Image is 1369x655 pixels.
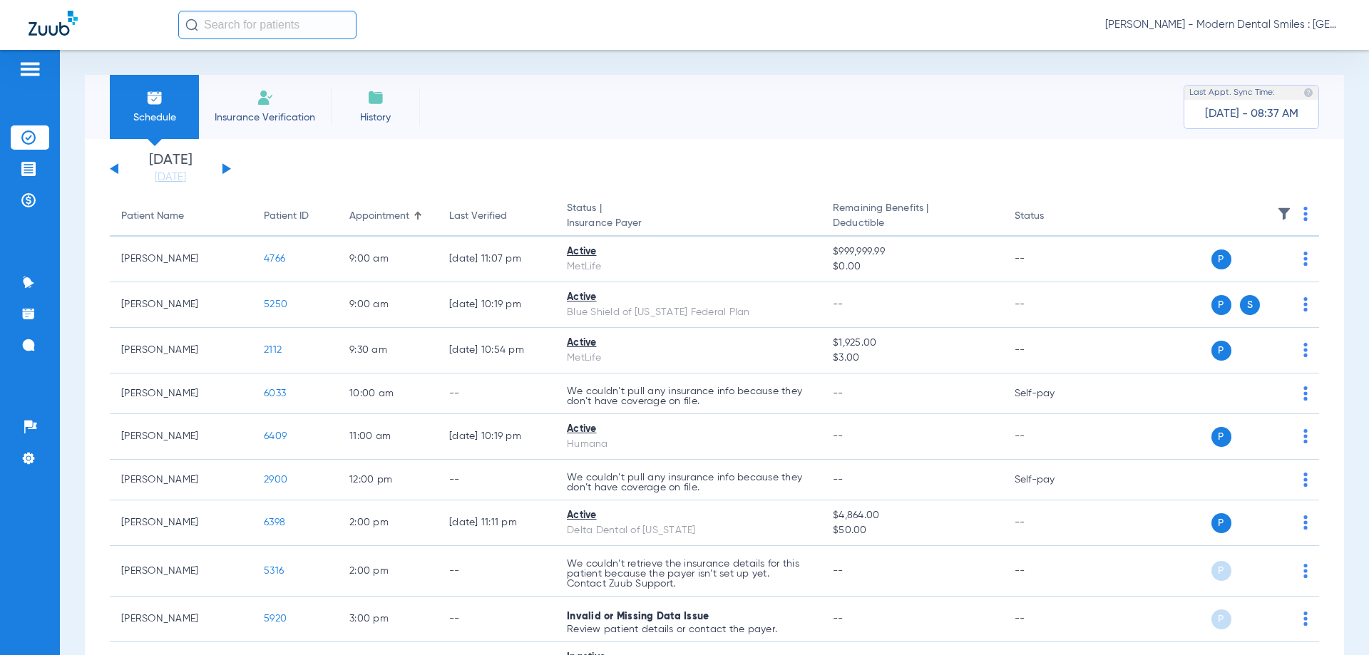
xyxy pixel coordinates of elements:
[1003,500,1099,546] td: --
[1271,297,1286,311] img: x.svg
[567,244,810,259] div: Active
[1105,18,1340,32] span: [PERSON_NAME] - Modern Dental Smiles : [GEOGRAPHIC_DATA]
[110,500,252,546] td: [PERSON_NAME]
[833,566,844,576] span: --
[567,259,810,274] div: MetLife
[29,11,78,36] img: Zuub Logo
[264,345,282,355] span: 2112
[1211,609,1231,629] span: P
[567,437,810,452] div: Humana
[833,508,991,523] span: $4,864.00
[1277,207,1291,221] img: filter.svg
[833,244,991,259] span: $999,999.99
[1211,249,1231,269] span: P
[264,431,287,441] span: 6409
[19,61,41,78] img: hamburger-icon
[833,216,991,231] span: Deductible
[1189,86,1275,100] span: Last Appt. Sync Time:
[338,328,438,373] td: 9:30 AM
[110,373,252,414] td: [PERSON_NAME]
[264,517,285,527] span: 6398
[121,209,184,224] div: Patient Name
[110,546,252,597] td: [PERSON_NAME]
[128,170,213,185] a: [DATE]
[1211,341,1231,361] span: P
[338,460,438,500] td: 12:00 PM
[555,197,821,237] th: Status |
[1271,564,1286,578] img: x.svg
[1211,561,1231,581] span: P
[264,566,284,576] span: 5316
[1211,513,1231,533] span: P
[264,209,309,224] div: Patient ID
[1271,343,1286,357] img: x.svg
[1211,295,1231,315] span: P
[438,328,555,373] td: [DATE] 10:54 PM
[1003,546,1099,597] td: --
[1303,297,1308,311] img: group-dot-blue.svg
[1303,429,1308,443] img: group-dot-blue.svg
[438,500,555,546] td: [DATE] 11:11 PM
[338,500,438,546] td: 2:00 PM
[1240,295,1260,315] span: S
[438,460,555,500] td: --
[110,237,252,282] td: [PERSON_NAME]
[1303,343,1308,357] img: group-dot-blue.svg
[449,209,544,224] div: Last Verified
[1303,564,1308,578] img: group-dot-blue.svg
[264,209,327,224] div: Patient ID
[110,414,252,460] td: [PERSON_NAME]
[833,259,991,274] span: $0.00
[210,110,320,125] span: Insurance Verification
[833,299,844,309] span: --
[833,614,844,624] span: --
[338,546,438,597] td: 2:00 PM
[833,388,844,398] span: --
[567,612,709,622] span: Invalid or Missing Data Issue
[367,89,384,106] img: History
[128,153,213,185] li: [DATE]
[567,305,810,320] div: Blue Shield of [US_STATE] Federal Plan
[110,460,252,500] td: [PERSON_NAME]
[1211,427,1231,447] span: P
[264,475,287,485] span: 2900
[1003,373,1099,414] td: Self-pay
[1303,207,1308,221] img: group-dot-blue.svg
[567,523,810,538] div: Delta Dental of [US_STATE]
[567,336,810,351] div: Active
[833,336,991,351] span: $1,925.00
[438,546,555,597] td: --
[338,597,438,642] td: 3:00 PM
[1003,597,1099,642] td: --
[349,209,409,224] div: Appointment
[110,282,252,328] td: [PERSON_NAME]
[349,209,426,224] div: Appointment
[264,254,285,264] span: 4766
[567,422,810,437] div: Active
[1303,252,1308,266] img: group-dot-blue.svg
[121,209,241,224] div: Patient Name
[1003,328,1099,373] td: --
[449,209,507,224] div: Last Verified
[1271,429,1286,443] img: x.svg
[438,282,555,328] td: [DATE] 10:19 PM
[567,216,810,231] span: Insurance Payer
[833,431,844,441] span: --
[567,508,810,523] div: Active
[567,624,810,634] p: Review patient details or contact the payer.
[1298,587,1369,655] div: Chat Widget
[110,328,252,373] td: [PERSON_NAME]
[1003,237,1099,282] td: --
[567,473,810,492] p: We couldn’t pull any insurance info because they don’t have coverage on file.
[338,373,438,414] td: 10:00 AM
[833,475,844,485] span: --
[438,237,555,282] td: [DATE] 11:07 PM
[178,11,357,39] input: Search for patients
[264,614,287,624] span: 5920
[1003,282,1099,328] td: --
[185,19,198,31] img: Search Icon
[1003,414,1099,460] td: --
[438,597,555,642] td: --
[1003,460,1099,500] td: Self-pay
[821,197,1003,237] th: Remaining Benefits |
